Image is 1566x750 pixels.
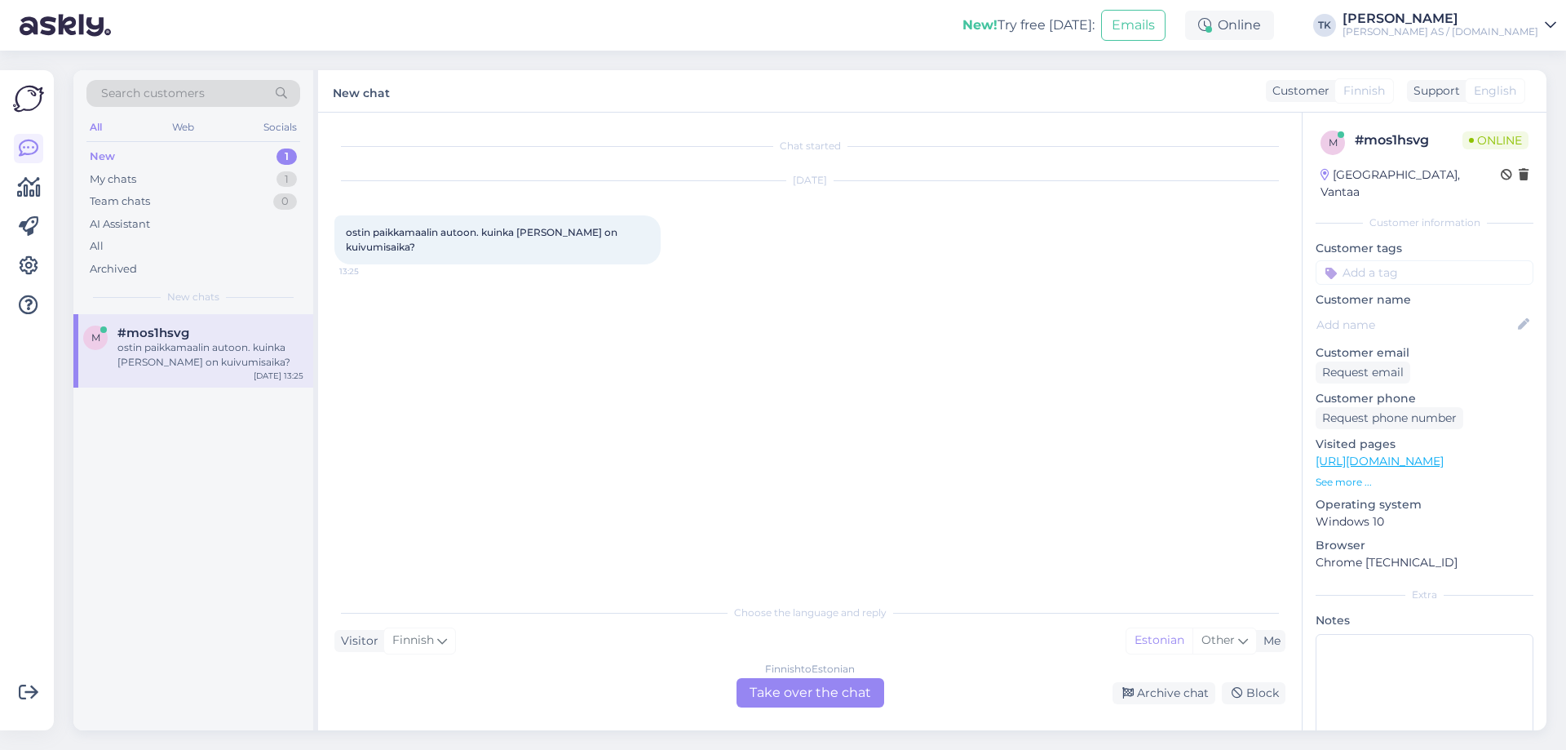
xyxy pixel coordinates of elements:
div: [PERSON_NAME] AS / [DOMAIN_NAME] [1343,25,1538,38]
b: New! [962,17,998,33]
p: Customer phone [1316,390,1533,407]
div: New [90,149,115,165]
span: New chats [167,290,219,304]
div: All [86,117,105,138]
div: Visitor [334,632,378,650]
div: Team chats [90,193,150,210]
button: Emails [1101,10,1166,41]
p: Visited pages [1316,436,1533,453]
label: New chat [333,80,390,102]
p: Browser [1316,537,1533,554]
a: [PERSON_NAME][PERSON_NAME] AS / [DOMAIN_NAME] [1343,12,1556,38]
div: Me [1257,632,1281,650]
div: [DATE] 13:25 [254,370,303,382]
span: 13:25 [339,265,400,277]
p: Operating system [1316,496,1533,513]
p: Customer tags [1316,240,1533,257]
div: 1 [276,171,297,188]
div: Try free [DATE]: [962,16,1095,35]
div: Archive chat [1113,682,1215,704]
div: ostin paikkamaalin autoon. kuinka [PERSON_NAME] on kuivumisaika? [117,340,303,370]
span: Online [1462,131,1528,149]
p: See more ... [1316,475,1533,490]
div: My chats [90,171,136,188]
span: ostin paikkamaalin autoon. kuinka [PERSON_NAME] on kuivumisaika? [346,226,620,253]
img: Askly Logo [13,83,44,114]
span: Other [1201,632,1235,647]
p: Customer name [1316,291,1533,308]
span: m [1329,136,1338,149]
div: 0 [273,193,297,210]
p: Customer email [1316,344,1533,362]
div: [PERSON_NAME] [1343,12,1538,25]
div: Chat started [334,139,1285,153]
div: [DATE] [334,173,1285,188]
div: Estonian [1126,628,1192,653]
span: English [1474,82,1516,100]
div: Support [1407,82,1460,100]
p: Chrome [TECHNICAL_ID] [1316,554,1533,571]
div: # mos1hsvg [1355,131,1462,150]
div: Request email [1316,362,1410,384]
div: Block [1222,682,1285,704]
span: Finnish [392,632,434,650]
div: Socials [260,117,300,138]
input: Add a tag [1316,260,1533,285]
div: Extra [1316,588,1533,602]
div: Archived [90,261,137,277]
p: Notes [1316,612,1533,629]
div: [GEOGRAPHIC_DATA], Vantaa [1320,166,1501,201]
div: Online [1185,11,1274,40]
div: AI Assistant [90,216,150,233]
span: Finnish [1343,82,1385,100]
input: Add name [1316,316,1515,334]
p: Windows 10 [1316,513,1533,530]
div: Customer [1266,82,1329,100]
div: TK [1313,14,1336,37]
div: Customer information [1316,215,1533,230]
span: Search customers [101,85,205,102]
div: Finnish to Estonian [765,662,855,677]
div: 1 [276,149,297,165]
div: All [90,238,104,255]
div: Request phone number [1316,407,1463,429]
a: [URL][DOMAIN_NAME] [1316,454,1444,468]
div: Choose the language and reply [334,606,1285,620]
div: Web [169,117,197,138]
div: Take over the chat [737,678,884,708]
span: m [91,331,100,344]
span: #mos1hsvg [117,326,189,340]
